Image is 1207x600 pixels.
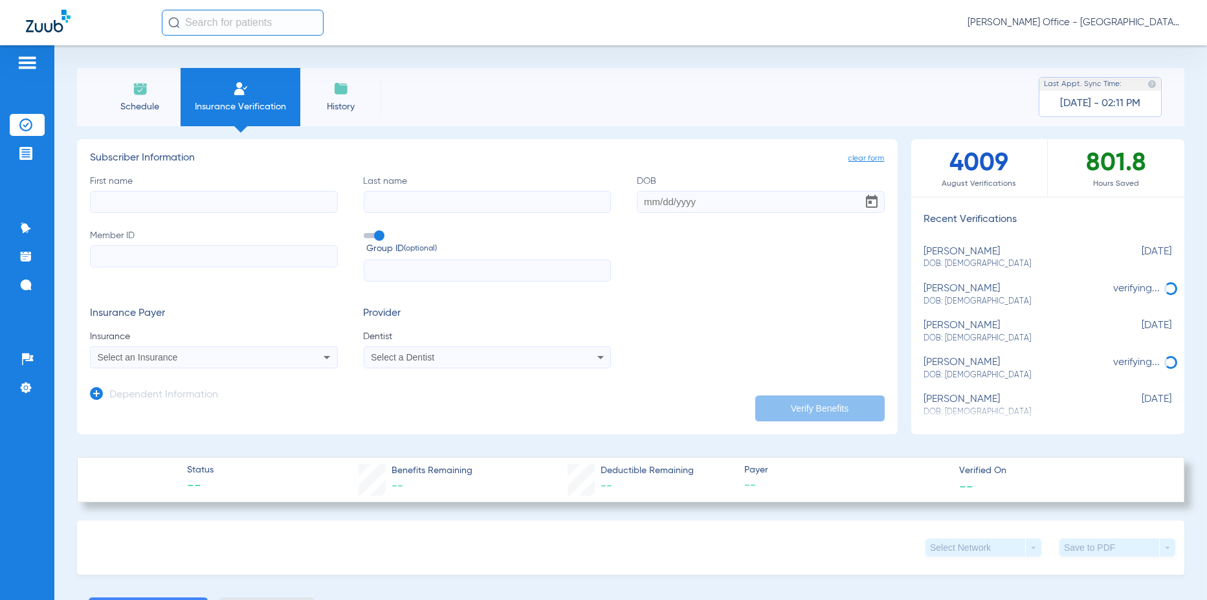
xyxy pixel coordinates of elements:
div: [PERSON_NAME] [924,283,1107,307]
span: -- [601,480,612,492]
h3: Recent Verifications [911,214,1185,227]
label: Member ID [90,229,338,282]
span: Deductible Remaining [601,464,694,478]
img: Schedule [133,81,148,96]
span: DOB: [DEMOGRAPHIC_DATA] [924,296,1107,307]
img: Manual Insurance Verification [233,81,249,96]
span: -- [187,478,214,496]
span: [DATE] [1107,320,1171,344]
input: DOBOpen calendar [637,191,885,213]
span: verifying... [1113,283,1160,294]
span: [DATE] - 02:11 PM [1060,97,1140,110]
label: Last name [364,175,612,213]
span: -- [959,479,973,493]
iframe: Chat Widget [1142,538,1207,600]
span: DOB: [DEMOGRAPHIC_DATA] [924,370,1107,381]
button: Open calendar [859,189,885,215]
span: Group ID [367,242,612,256]
img: History [333,81,349,96]
button: Verify Benefits [755,395,885,421]
span: August Verifications [911,177,1047,190]
span: [PERSON_NAME] Office - [GEOGRAPHIC_DATA] [968,16,1181,29]
span: -- [392,480,403,492]
span: [DATE] [1107,246,1171,270]
span: clear form [848,152,885,165]
span: -- [744,478,948,494]
span: Select an Insurance [98,352,178,362]
label: First name [90,175,338,213]
h3: Provider [364,307,612,320]
div: 4009 [911,139,1048,197]
small: (optional) [404,242,437,256]
span: Insurance Verification [190,100,291,113]
h3: Insurance Payer [90,307,338,320]
span: Payer [744,463,948,477]
img: Search Icon [168,17,180,28]
span: Hours Saved [1048,177,1184,190]
span: History [310,100,371,113]
span: DOB: [DEMOGRAPHIC_DATA] [924,333,1107,344]
div: 801.8 [1048,139,1184,197]
span: Insurance [90,330,338,343]
span: DOB: [DEMOGRAPHIC_DATA] [924,258,1107,270]
div: [PERSON_NAME] [924,394,1107,417]
div: [PERSON_NAME] [924,357,1107,381]
input: Last name [364,191,612,213]
span: [DATE] [1107,394,1171,417]
img: hamburger-icon [17,55,38,71]
input: Member ID [90,245,338,267]
span: Schedule [109,100,171,113]
label: DOB [637,175,885,213]
span: Last Appt. Sync Time: [1044,78,1122,91]
span: Dentist [364,330,612,343]
span: Benefits Remaining [392,464,472,478]
span: verifying... [1113,357,1160,368]
input: First name [90,191,338,213]
span: Select a Dentist [371,352,434,362]
span: Status [187,463,214,477]
img: last sync help info [1147,80,1157,89]
span: Verified On [959,464,1163,478]
div: [PERSON_NAME] [924,246,1107,270]
img: Zuub Logo [26,10,71,32]
input: Search for patients [162,10,324,36]
h3: Subscriber Information [90,152,885,165]
h3: Dependent Information [109,389,218,402]
div: [PERSON_NAME] [924,320,1107,344]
